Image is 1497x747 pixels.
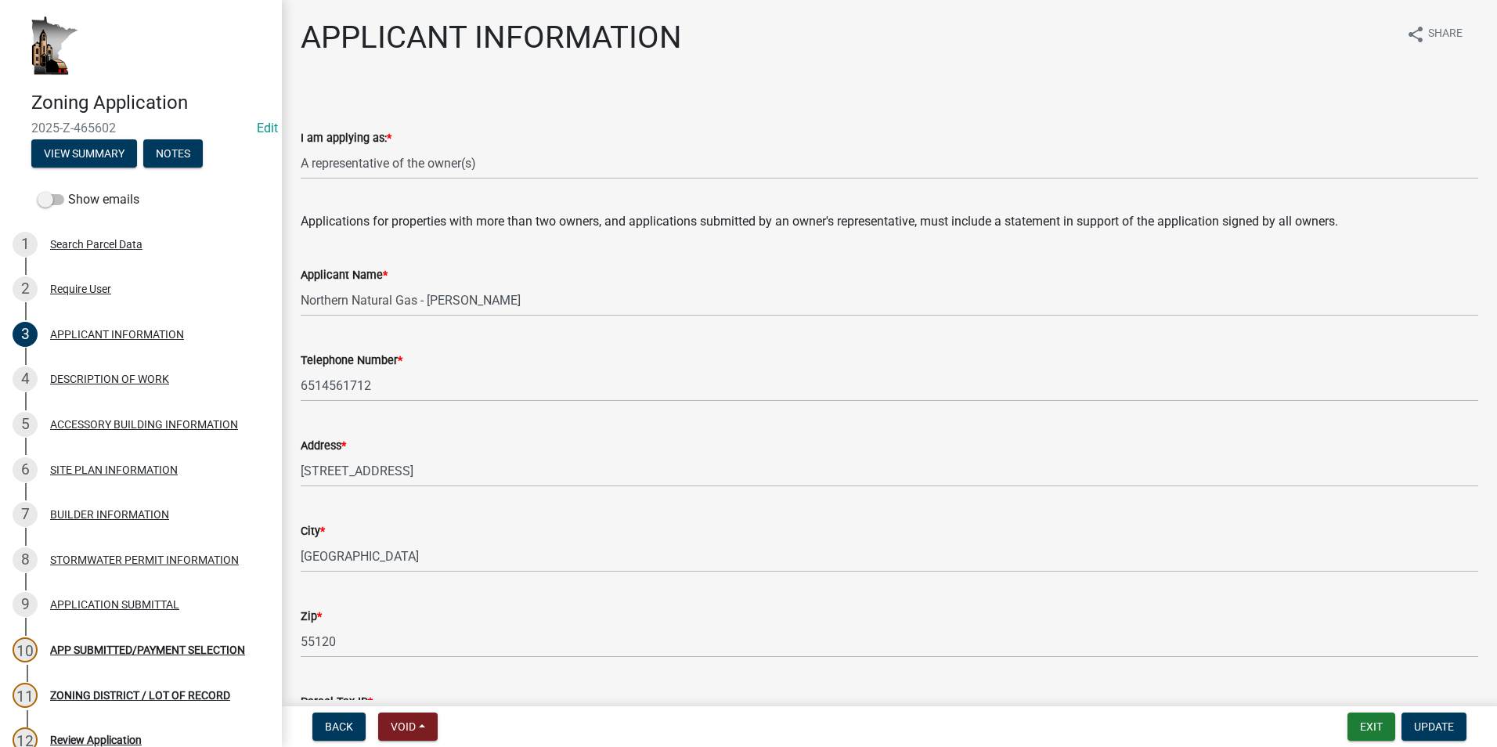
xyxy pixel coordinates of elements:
[13,366,38,392] div: 4
[31,139,137,168] button: View Summary
[301,270,388,281] label: Applicant Name
[31,121,251,135] span: 2025-Z-465602
[143,148,203,161] wm-modal-confirm: Notes
[13,547,38,572] div: 8
[13,502,38,527] div: 7
[13,592,38,617] div: 9
[13,637,38,662] div: 10
[50,509,169,520] div: BUILDER INFORMATION
[301,355,402,366] label: Telephone Number
[301,697,373,708] label: Parcel Tax ID
[1406,25,1425,44] i: share
[50,464,178,475] div: SITE PLAN INFORMATION
[13,457,38,482] div: 6
[31,92,269,114] h4: Zoning Application
[31,148,137,161] wm-modal-confirm: Summary
[13,276,38,301] div: 2
[50,734,142,745] div: Review Application
[301,133,391,144] label: I am applying as:
[13,232,38,257] div: 1
[1428,25,1463,44] span: Share
[50,329,184,340] div: APPLICANT INFORMATION
[391,720,416,733] span: Void
[257,121,278,135] a: Edit
[50,599,179,610] div: APPLICATION SUBMITTAL
[301,441,346,452] label: Address
[257,121,278,135] wm-modal-confirm: Edit Application Number
[50,283,111,294] div: Require User
[13,683,38,708] div: 11
[38,190,139,209] label: Show emails
[1347,713,1395,741] button: Exit
[301,193,1478,231] div: Applications for properties with more than two owners, and applications submitted by an owner's r...
[378,713,438,741] button: Void
[50,690,230,701] div: ZONING DISTRICT / LOT OF RECORD
[50,419,238,430] div: ACCESSORY BUILDING INFORMATION
[1394,19,1475,49] button: shareShare
[50,554,239,565] div: STORMWATER PERMIT INFORMATION
[50,373,169,384] div: DESCRIPTION OF WORK
[301,19,682,56] h1: APPLICANT INFORMATION
[1414,720,1454,733] span: Update
[50,239,142,250] div: Search Parcel Data
[143,139,203,168] button: Notes
[13,412,38,437] div: 5
[1401,713,1466,741] button: Update
[301,526,325,537] label: City
[301,612,322,622] label: Zip
[312,713,366,741] button: Back
[50,644,245,655] div: APP SUBMITTED/PAYMENT SELECTION
[325,720,353,733] span: Back
[31,16,78,75] img: Houston County, Minnesota
[13,322,38,347] div: 3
